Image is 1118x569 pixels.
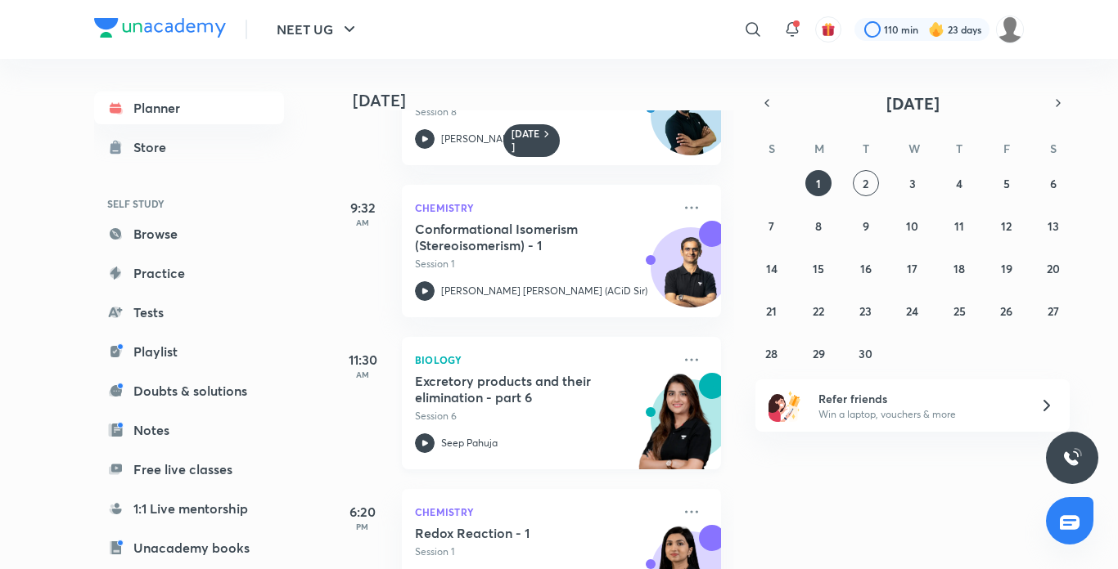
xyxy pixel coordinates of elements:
[815,218,822,234] abbr: September 8, 2025
[651,236,730,315] img: Avatar
[899,170,926,196] button: September 3, 2025
[766,261,778,276] abbr: September 14, 2025
[415,373,619,405] h5: Excretory products and their elimination - part 6
[766,303,777,319] abbr: September 21, 2025
[813,303,824,319] abbr: September 22, 2025
[133,137,176,157] div: Store
[330,198,395,217] h5: 9:32
[94,190,284,217] h6: SELF STUDY
[330,350,395,370] h5: 11:30
[415,257,672,271] p: Session 1
[907,261,917,276] abbr: September 17, 2025
[909,176,916,191] abbr: September 3, 2025
[853,340,879,366] button: September 30, 2025
[330,502,395,522] h5: 6:20
[946,213,972,239] button: September 11, 2025
[353,91,737,110] h4: [DATE]
[1040,170,1066,196] button: September 6, 2025
[415,198,672,217] p: Chemistry
[954,218,964,234] abbr: September 11, 2025
[818,407,1020,422] p: Win a laptop, vouchers & more
[863,176,868,191] abbr: September 2, 2025
[814,141,824,156] abbr: Monday
[415,525,619,541] h5: Redox Reaction - 1
[1040,255,1066,281] button: September 20, 2025
[94,453,284,486] a: Free live classes
[94,374,284,407] a: Doubts & solutions
[805,213,832,239] button: September 8, 2025
[928,21,944,38] img: streak
[94,492,284,525] a: 1:1 Live mentorship
[816,176,821,191] abbr: September 1, 2025
[946,255,972,281] button: September 18, 2025
[853,255,879,281] button: September 16, 2025
[853,213,879,239] button: September 9, 2025
[815,16,841,43] button: avatar
[94,335,284,368] a: Playlist
[860,261,872,276] abbr: September 16, 2025
[1050,176,1057,191] abbr: September 6, 2025
[94,414,284,446] a: Notes
[769,141,775,156] abbr: Sunday
[415,105,672,119] p: Session 8
[94,531,284,564] a: Unacademy books
[512,128,540,154] h6: [DATE]
[778,92,1047,114] button: [DATE]
[1062,448,1082,468] img: ttu
[94,18,226,42] a: Company Logo
[1040,213,1066,239] button: September 13, 2025
[994,298,1020,324] button: September 26, 2025
[769,218,774,234] abbr: September 7, 2025
[906,218,918,234] abbr: September 10, 2025
[859,346,872,361] abbr: September 30, 2025
[953,303,966,319] abbr: September 25, 2025
[994,255,1020,281] button: September 19, 2025
[1001,261,1012,276] abbr: September 19, 2025
[996,16,1024,43] img: Barsha Singh
[956,176,962,191] abbr: September 4, 2025
[863,141,869,156] abbr: Tuesday
[853,170,879,196] button: September 2, 2025
[441,132,521,146] p: [PERSON_NAME]
[330,522,395,531] p: PM
[899,255,926,281] button: September 17, 2025
[813,261,824,276] abbr: September 15, 2025
[441,284,647,298] p: [PERSON_NAME] [PERSON_NAME] (ACiD Sir)
[906,303,918,319] abbr: September 24, 2025
[759,213,785,239] button: September 7, 2025
[994,170,1020,196] button: September 5, 2025
[94,257,284,289] a: Practice
[330,217,395,227] p: AM
[805,340,832,366] button: September 29, 2025
[94,131,284,164] a: Store
[994,213,1020,239] button: September 12, 2025
[1047,261,1060,276] abbr: September 20, 2025
[759,298,785,324] button: September 21, 2025
[94,217,284,250] a: Browse
[267,13,369,46] button: NEET UG
[956,141,962,156] abbr: Thursday
[765,346,778,361] abbr: September 28, 2025
[415,544,672,559] p: Session 1
[94,92,284,124] a: Planner
[415,221,619,253] h5: Conformational Isomerism (Stereoisomerism) - 1
[1003,176,1010,191] abbr: September 5, 2025
[759,340,785,366] button: September 28, 2025
[415,350,672,370] p: Biology
[813,346,825,361] abbr: September 29, 2025
[853,298,879,324] button: September 23, 2025
[1040,298,1066,324] button: September 27, 2025
[863,218,869,234] abbr: September 9, 2025
[1001,218,1012,234] abbr: September 12, 2025
[946,170,972,196] button: September 4, 2025
[899,213,926,239] button: September 10, 2025
[1003,141,1010,156] abbr: Friday
[886,92,940,114] span: [DATE]
[441,436,498,450] p: Seep Pahuja
[415,502,672,522] p: Chemistry
[759,255,785,281] button: September 14, 2025
[1050,141,1057,156] abbr: Saturday
[805,298,832,324] button: September 22, 2025
[805,170,832,196] button: September 1, 2025
[94,296,284,329] a: Tests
